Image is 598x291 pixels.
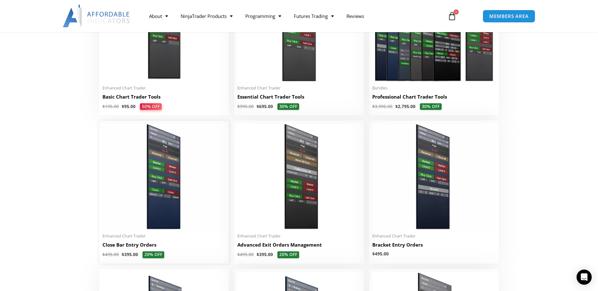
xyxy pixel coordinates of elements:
span: Bundles [372,85,496,91]
bdi: 3,995.00 [372,104,392,109]
bdi: 195.00 [102,104,119,109]
a: Advanced Exit Orders Management [237,242,361,251]
img: CloseBarOrders [102,124,226,230]
span: 0 [454,9,459,14]
a: MEMBERS AREA [483,10,535,23]
a: Essential Chart Trader Tools [237,94,361,103]
span: $ [395,104,398,109]
img: AdvancedStopLossMgmt [237,124,361,230]
span: 50% OFF [140,103,162,110]
span: 30% OFF [420,103,442,110]
span: $ [372,251,375,257]
span: $ [102,252,105,257]
span: $ [237,252,240,257]
span: 20% OFF [277,251,299,258]
span: $ [102,104,105,109]
span: Enhanced Chart Trader [102,85,226,91]
a: Futures Trading [287,9,340,23]
span: $ [237,104,240,109]
h2: Professional Chart Trader Tools [372,94,496,100]
bdi: 695.00 [257,104,273,109]
bdi: 395.00 [257,252,273,257]
bdi: 495.00 [237,252,254,257]
a: Programming [239,9,287,23]
nav: Menu [143,9,440,23]
bdi: 395.00 [122,252,138,257]
a: About [143,9,174,23]
bdi: 495.00 [102,252,119,257]
span: MEMBERS AREA [489,14,529,19]
h2: Essential Chart Trader Tools [237,94,361,100]
h2: Basic Chart Trader Tools [102,94,226,100]
h2: Advanced Exit Orders Management [237,242,361,248]
span: Enhanced Chart Trader [237,233,361,239]
span: $ [257,252,259,257]
bdi: 95.00 [122,104,136,109]
span: $ [257,104,259,109]
span: 30% OFF [277,103,299,110]
span: 20% OFF [142,251,164,258]
span: $ [122,252,124,257]
bdi: 2,795.00 [395,104,415,109]
span: Enhanced Chart Trader [102,233,226,239]
span: Enhanced Chart Trader [237,85,361,91]
a: Bracket Entry Orders [372,242,496,251]
a: Reviews [340,9,370,23]
img: BracketEntryOrders [372,124,496,230]
bdi: 995.00 [237,104,254,109]
div: Open Intercom Messenger [577,270,592,285]
a: Professional Chart Trader Tools [372,94,496,103]
a: NinjaTrader Products [174,9,239,23]
a: Close Bar Entry Orders [102,242,226,251]
span: $ [122,104,124,109]
a: 0 [438,7,466,25]
h2: Bracket Entry Orders [372,242,496,248]
h2: Close Bar Entry Orders [102,242,226,248]
a: Basic Chart Trader Tools [102,94,226,103]
bdi: 495.00 [372,251,389,257]
span: Enhanced Chart Trader [372,233,496,239]
span: $ [372,104,375,109]
img: LogoAI | Affordable Indicators – NinjaTrader [63,5,131,27]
